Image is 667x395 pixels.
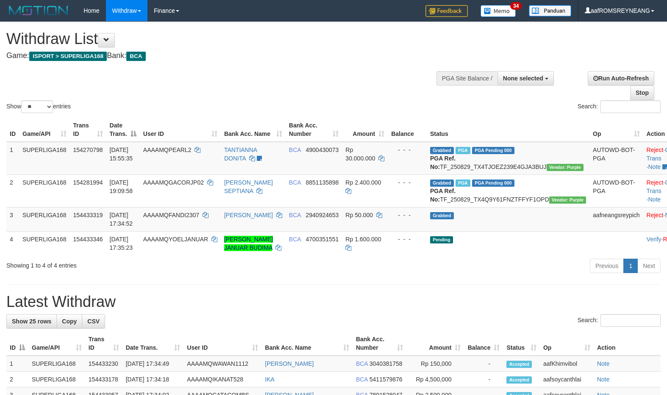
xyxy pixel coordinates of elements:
b: PGA Ref. No: [430,155,456,170]
span: Copy 5411579876 to clipboard [370,376,403,383]
span: Grabbed [430,180,454,187]
td: 1 [6,142,19,175]
span: Copy 3040381758 to clipboard [370,360,403,367]
div: Showing 1 to 4 of 4 entries [6,258,272,270]
div: - - - [391,211,423,219]
td: SUPERLIGA168 [28,356,85,372]
span: Copy 2940924653 to clipboard [306,212,339,218]
span: Accepted [506,376,532,384]
select: Showentries [21,100,53,113]
span: BCA [356,360,368,367]
th: ID: activate to sort column descending [6,331,28,356]
h1: Latest Withdraw [6,293,661,310]
span: AAAAMQFANDI2307 [143,212,199,218]
img: Button%20Memo.svg [481,5,516,17]
td: SUPERLIGA168 [19,231,70,255]
span: Vendor URL: https://trx4.1velocity.biz [547,164,584,171]
td: Rp 4,500,000 [406,372,464,387]
a: IKA [265,376,275,383]
th: Balance [388,118,427,142]
td: SUPERLIGA168 [19,174,70,207]
span: AAAAMQYOELJANUAR [143,236,208,243]
a: Show 25 rows [6,314,57,329]
span: Rp 2.400.000 [345,179,381,186]
a: Reject [647,146,664,153]
th: User ID: activate to sort column ascending [140,118,221,142]
div: - - - [391,146,423,154]
label: Search: [578,100,661,113]
th: ID [6,118,19,142]
span: Copy [62,318,77,325]
td: 2 [6,174,19,207]
a: Note [597,376,610,383]
span: None selected [503,75,543,82]
th: Bank Acc. Name: activate to sort column ascending [221,118,286,142]
a: Note [648,196,661,203]
span: BCA [289,179,301,186]
div: PGA Site Balance / [436,71,497,86]
th: Status: activate to sort column ascending [503,331,540,356]
a: CSV [82,314,105,329]
a: Reject [647,179,664,186]
span: 154433319 [73,212,103,218]
td: SUPERLIGA168 [19,142,70,175]
h4: Game: Bank: [6,52,436,60]
th: Bank Acc. Number: activate to sort column ascending [286,118,342,142]
span: BCA [356,376,368,383]
span: Show 25 rows [12,318,51,325]
span: BCA [289,146,301,153]
span: 154281994 [73,179,103,186]
td: 154433230 [85,356,122,372]
span: Copy 4700351551 to clipboard [306,236,339,243]
span: [DATE] 17:34:52 [110,212,133,227]
span: Rp 30.000.000 [345,146,375,162]
a: Copy [56,314,82,329]
a: TANTIANNA DONITA [224,146,257,162]
td: 2 [6,372,28,387]
td: aafsoycanthlai [540,372,594,387]
span: Accepted [506,361,532,368]
td: TF_250829_TX4TJOEZ239E4GJA3BUJ [427,142,589,175]
span: AAAAMQGACORJP02 [143,179,204,186]
td: aafneangsreypich [589,207,643,231]
th: Op: activate to sort column ascending [540,331,594,356]
span: Copy 8851135898 to clipboard [306,179,339,186]
th: Status [427,118,589,142]
h1: Withdraw List [6,30,436,47]
span: [DATE] 19:09:58 [110,179,133,194]
a: Reject [647,212,664,218]
a: [PERSON_NAME] [265,360,314,367]
span: PGA Pending [472,180,514,187]
span: Rp 1.600.000 [345,236,381,243]
span: Copy 4900430073 to clipboard [306,146,339,153]
th: Game/API: activate to sort column ascending [19,118,70,142]
td: 1 [6,356,28,372]
td: AUTOWD-BOT-PGA [589,142,643,175]
th: Game/API: activate to sort column ascending [28,331,85,356]
span: Rp 50.000 [345,212,373,218]
th: Date Trans.: activate to sort column descending [106,118,140,142]
span: [DATE] 17:35:23 [110,236,133,251]
a: Note [648,163,661,170]
span: Marked by aafnonsreyleab [456,180,470,187]
span: Vendor URL: https://trx4.1velocity.biz [549,196,586,204]
input: Search: [600,100,661,113]
a: 1 [623,259,638,273]
td: - [464,372,503,387]
span: ISPORT > SUPERLIGA168 [29,52,107,61]
td: AUTOWD-BOT-PGA [589,174,643,207]
th: Amount: activate to sort column ascending [342,118,388,142]
td: aafKhimvibol [540,356,594,372]
img: MOTION_logo.png [6,4,71,17]
td: AAAAMQWAWAN1112 [183,356,261,372]
span: BCA [126,52,145,61]
a: [PERSON_NAME] [224,212,273,218]
th: Trans ID: activate to sort column ascending [85,331,122,356]
td: 4 [6,231,19,255]
td: 154433178 [85,372,122,387]
span: Pending [430,236,453,243]
span: BCA [289,236,301,243]
div: - - - [391,178,423,187]
img: Feedback.jpg [425,5,468,17]
label: Show entries [6,100,71,113]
